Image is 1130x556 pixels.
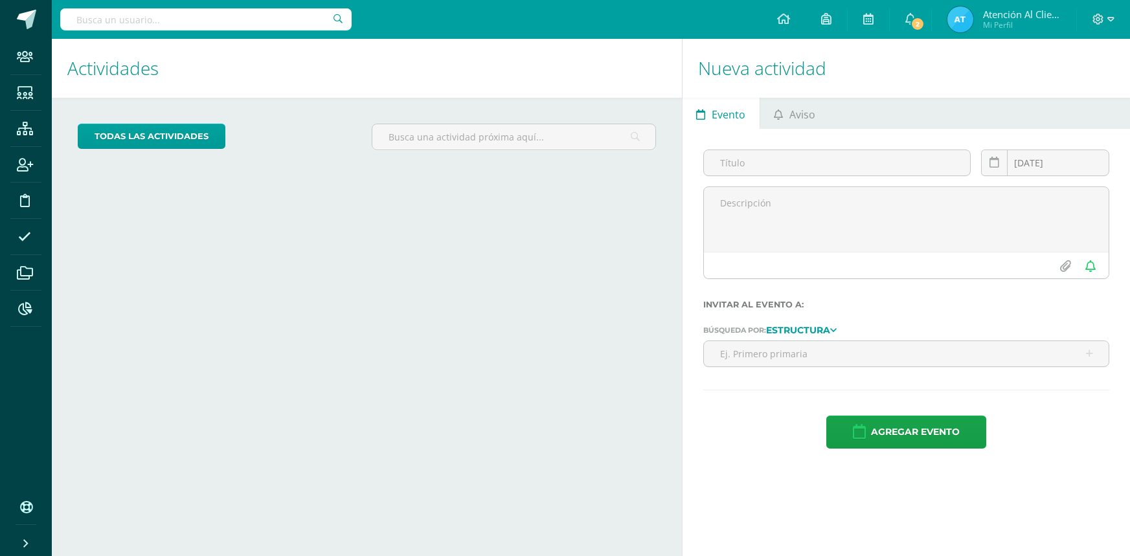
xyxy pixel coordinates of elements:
[760,98,830,129] a: Aviso
[871,416,960,448] span: Agregar evento
[947,6,973,32] img: ada85960de06b6a82e22853ecf293967.png
[698,39,1114,98] h1: Nueva actividad
[766,324,830,336] strong: Estructura
[703,300,1109,309] label: Invitar al evento a:
[983,8,1061,21] span: Atención al cliente
[704,150,970,175] input: Título
[766,325,837,334] a: Estructura
[789,99,815,130] span: Aviso
[78,124,225,149] a: todas las Actividades
[683,98,760,129] a: Evento
[67,39,666,98] h1: Actividades
[703,326,766,335] span: Búsqueda por:
[704,341,1109,366] input: Ej. Primero primaria
[712,99,745,130] span: Evento
[60,8,352,30] input: Busca un usuario...
[826,416,986,449] button: Agregar evento
[372,124,655,150] input: Busca una actividad próxima aquí...
[982,150,1109,175] input: Fecha de entrega
[983,19,1061,30] span: Mi Perfil
[910,17,925,31] span: 2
